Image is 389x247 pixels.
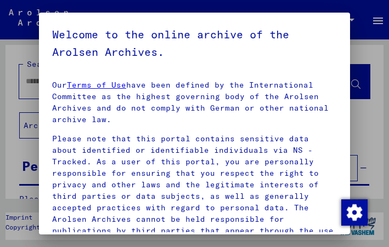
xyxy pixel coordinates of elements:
div: Change consent [341,199,367,225]
h5: Welcome to the online archive of the Arolsen Archives. [52,26,337,61]
img: Zustimmung ändern [341,199,368,226]
p: Our have been defined by the International Committee as the highest governing body of the Arolsen... [52,79,337,125]
a: Terms of Use [67,80,126,90]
